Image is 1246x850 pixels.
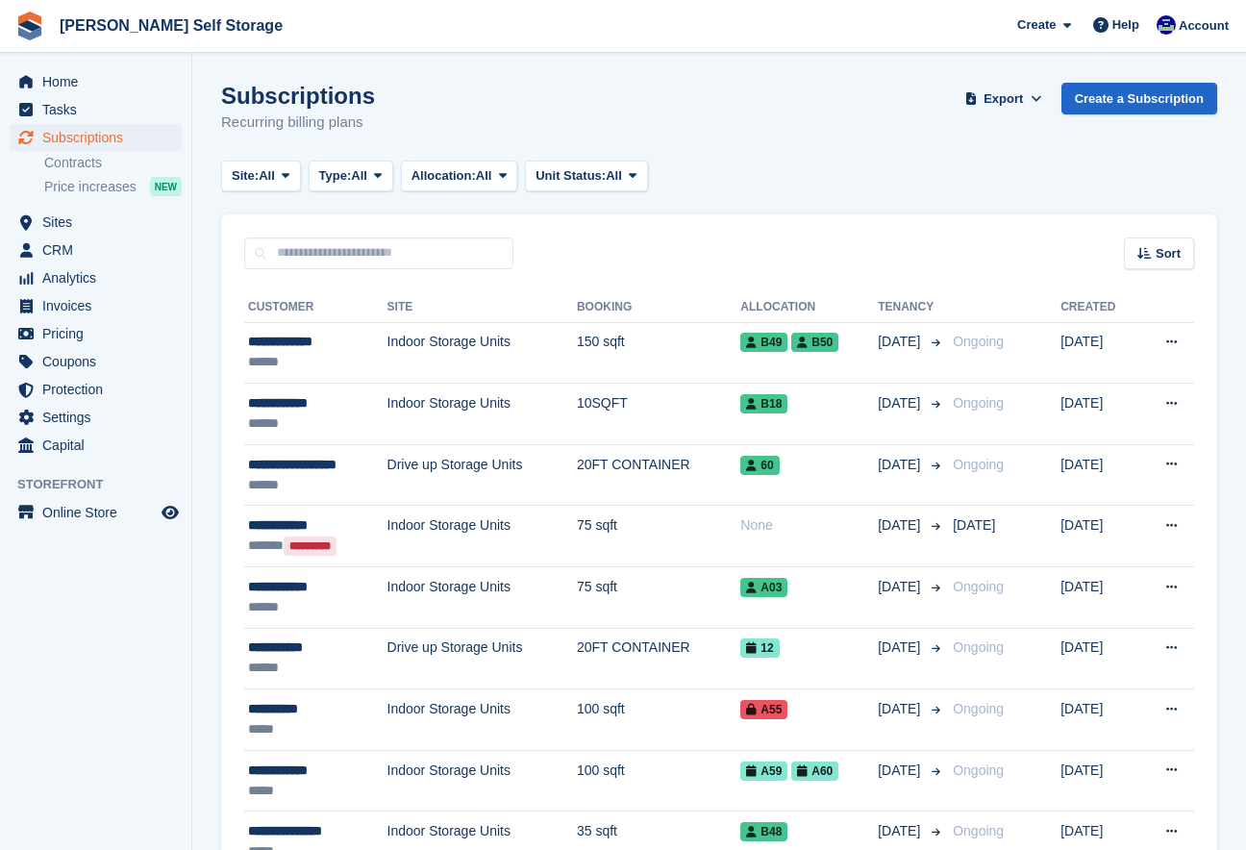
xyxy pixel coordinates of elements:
span: Unit Status: [536,166,606,186]
span: [DATE] [878,455,924,475]
span: Ongoing [953,762,1004,778]
span: All [476,166,492,186]
td: Indoor Storage Units [387,689,577,751]
td: Indoor Storage Units [387,322,577,384]
span: Coupons [42,348,158,375]
button: Site: All [221,161,301,192]
span: Create [1017,15,1056,35]
span: A55 [740,700,787,719]
td: Indoor Storage Units [387,567,577,629]
span: Home [42,68,158,95]
td: 100 sqft [577,750,740,812]
span: Ongoing [953,334,1004,349]
a: Price increases NEW [44,176,182,197]
th: Created [1060,292,1137,323]
th: Tenancy [878,292,945,323]
td: 75 sqft [577,567,740,629]
span: Ongoing [953,639,1004,655]
a: menu [10,432,182,459]
td: Indoor Storage Units [387,384,577,445]
span: 12 [740,638,779,658]
a: menu [10,124,182,151]
a: menu [10,264,182,291]
p: Recurring billing plans [221,112,375,134]
a: Contracts [44,154,182,172]
a: [PERSON_NAME] Self Storage [52,10,290,41]
td: 20FT CONTAINER [577,628,740,689]
span: 60 [740,456,779,475]
th: Booking [577,292,740,323]
img: stora-icon-8386f47178a22dfd0bd8f6a31ec36ba5ce8667c1dd55bd0f319d3a0aa187defe.svg [15,12,44,40]
a: menu [10,348,182,375]
span: B50 [791,333,838,352]
span: Ongoing [953,701,1004,716]
span: Export [984,89,1023,109]
span: A60 [791,762,838,781]
a: Create a Subscription [1061,83,1217,114]
span: Price increases [44,178,137,196]
button: Unit Status: All [525,161,647,192]
span: [DATE] [878,515,924,536]
span: Settings [42,404,158,431]
td: [DATE] [1060,444,1137,506]
a: menu [10,68,182,95]
span: Account [1179,16,1229,36]
td: 20FT CONTAINER [577,444,740,506]
td: Indoor Storage Units [387,750,577,812]
span: Type: [319,166,352,186]
span: Analytics [42,264,158,291]
span: [DATE] [878,821,924,841]
span: [DATE] [878,577,924,597]
span: All [606,166,622,186]
th: Allocation [740,292,878,323]
span: All [259,166,275,186]
img: Justin Farthing [1157,15,1176,35]
h1: Subscriptions [221,83,375,109]
a: menu [10,237,182,263]
th: Site [387,292,577,323]
div: None [740,515,878,536]
span: Help [1112,15,1139,35]
span: Sites [42,209,158,236]
button: Type: All [309,161,393,192]
span: Sort [1156,244,1181,263]
span: Protection [42,376,158,403]
span: Site: [232,166,259,186]
a: menu [10,376,182,403]
div: NEW [150,177,182,196]
span: [DATE] [878,761,924,781]
span: A03 [740,578,787,597]
span: [DATE] [878,332,924,352]
span: [DATE] [878,393,924,413]
span: Ongoing [953,395,1004,411]
span: B18 [740,394,787,413]
span: B48 [740,822,787,841]
a: menu [10,320,182,347]
span: A59 [740,762,787,781]
span: Storefront [17,475,191,494]
span: Invoices [42,292,158,319]
span: All [351,166,367,186]
td: [DATE] [1060,689,1137,751]
td: [DATE] [1060,567,1137,629]
span: Tasks [42,96,158,123]
a: Preview store [159,501,182,524]
td: [DATE] [1060,384,1137,445]
span: [DATE] [953,517,995,533]
td: Drive up Storage Units [387,444,577,506]
span: Capital [42,432,158,459]
td: [DATE] [1060,628,1137,689]
span: Online Store [42,499,158,526]
td: Drive up Storage Units [387,628,577,689]
button: Export [961,83,1046,114]
th: Customer [244,292,387,323]
a: menu [10,96,182,123]
td: [DATE] [1060,322,1137,384]
td: [DATE] [1060,750,1137,812]
td: 100 sqft [577,689,740,751]
span: Ongoing [953,579,1004,594]
span: [DATE] [878,699,924,719]
a: menu [10,292,182,319]
span: [DATE] [878,637,924,658]
td: 150 sqft [577,322,740,384]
